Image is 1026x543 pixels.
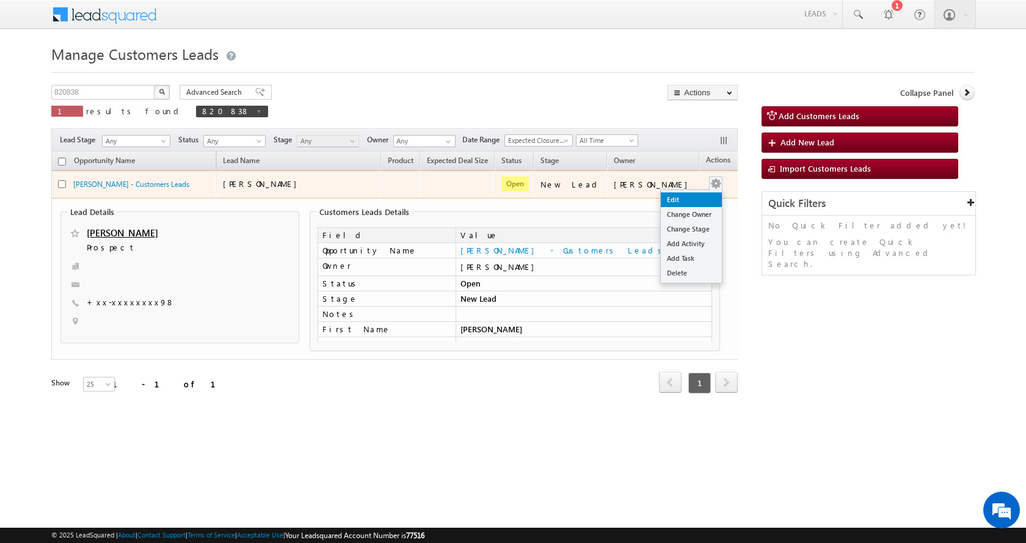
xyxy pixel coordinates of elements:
a: Opportunity Name [68,154,141,170]
span: Opportunity Name [74,156,135,165]
span: Open [501,177,529,191]
a: Status [495,154,528,170]
div: Quick Filters [762,192,975,216]
span: Any [103,136,166,147]
span: Any [204,136,262,147]
td: Notes [318,307,456,322]
span: Owner [367,134,393,145]
span: Date Range [462,134,504,145]
legend: Lead Details [67,207,117,217]
div: Chat with us now [64,64,205,80]
a: Any [203,135,266,147]
a: Terms of Service [187,531,235,539]
a: Any [297,135,359,147]
span: Manage Customers Leads [51,44,219,64]
legend: Customers Leads Details [316,207,412,217]
a: next [715,373,738,393]
span: Expected Closure Date [505,135,569,146]
p: No Quick Filter added yet! [768,220,969,231]
td: New Lead [456,291,712,307]
span: Stage [540,156,559,165]
a: [PERSON_NAME] [87,227,158,239]
a: Add Activity [661,236,722,251]
span: Actions [700,153,737,169]
td: Status [318,276,456,291]
div: Minimize live chat window [200,6,230,35]
span: +xx-xxxxxxxx98 [87,297,175,309]
span: © 2025 LeadSquared | | | | | [51,530,424,541]
span: Your Leadsquared Account Number is [285,531,424,540]
div: [PERSON_NAME] [614,179,694,190]
textarea: Type your message and hit 'Enter' [16,113,223,366]
td: Owner [318,258,456,276]
a: Expected Closure Date [504,134,573,147]
td: [PERSON_NAME] [456,322,712,337]
span: Stage [274,134,297,145]
span: prev [659,372,682,393]
a: All Time [576,134,638,147]
a: Delete [661,266,722,280]
span: results found [86,106,183,116]
td: Stage [318,291,456,307]
span: Import Customers Leads [780,163,871,173]
button: Actions [668,85,738,100]
a: Change Owner [661,207,722,222]
div: [PERSON_NAME] [460,261,707,272]
span: Advanced Search [186,87,246,98]
input: Type to Search [393,135,456,147]
span: 77516 [406,531,424,540]
span: Add New Lead [780,137,834,147]
span: Add Customers Leads [779,111,859,121]
img: Search [159,89,165,95]
span: 25 [84,379,116,390]
a: Change Stage [661,222,722,236]
span: All Time [577,135,635,146]
a: Any [102,135,170,147]
td: First Name [318,322,456,337]
a: Edit [661,192,722,207]
input: Check all records [58,158,66,166]
span: 1 [688,373,711,393]
img: d_60004797649_company_0_60004797649 [21,64,51,80]
span: [PERSON_NAME] [223,178,303,189]
td: Field [318,227,456,243]
span: 820838 [202,106,250,116]
a: Stage [534,154,565,170]
a: [PERSON_NAME] - Customers Leads [460,245,666,255]
a: Contact Support [137,531,186,539]
td: Opportunity Name [318,243,456,258]
span: Expected Deal Size [427,156,488,165]
a: Expected Deal Size [421,154,494,170]
span: Prospect [87,242,231,254]
a: prev [659,373,682,393]
a: Add Task [661,251,722,266]
a: 25 [83,377,115,392]
td: Opportunity ID [318,337,456,352]
div: New Lead [540,179,602,190]
span: next [715,372,738,393]
em: Start Chat [166,376,222,393]
span: Collapse Panel [900,87,953,98]
div: 1 - 1 of 1 [112,377,230,391]
td: Open [456,276,712,291]
a: Show All Items [439,136,454,148]
p: You can create Quick Filters using Advanced Search. [768,236,969,269]
span: 1 [57,106,77,116]
td: Value [456,227,712,243]
a: About [118,531,136,539]
span: Owner [614,156,635,165]
a: [PERSON_NAME] - Customers Leads [73,180,189,189]
div: Show [51,377,73,388]
span: Status [178,134,203,145]
span: Product [388,156,413,165]
span: Lead Name [217,154,266,170]
a: Acceptable Use [237,531,283,539]
span: Any [297,136,355,147]
span: Lead Stage [60,134,100,145]
td: 820838 [456,337,712,352]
